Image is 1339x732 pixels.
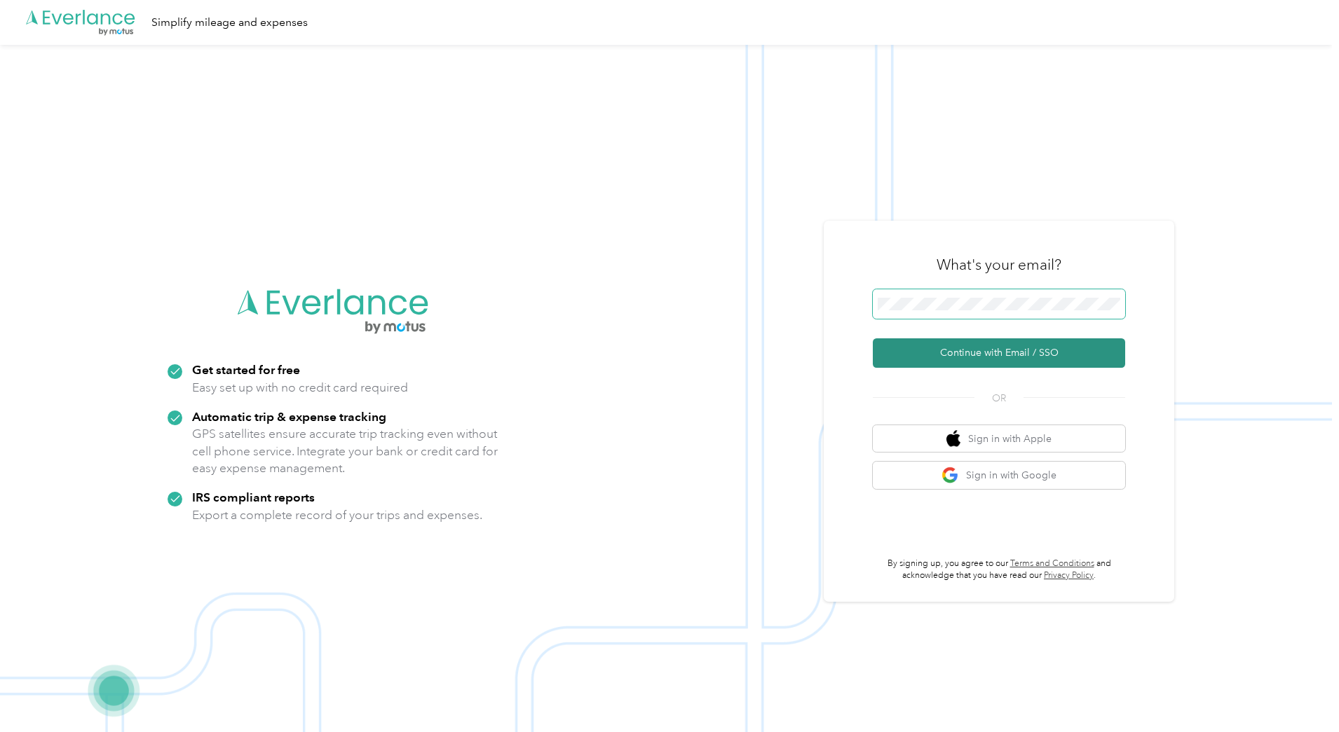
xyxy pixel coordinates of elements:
[151,14,308,32] div: Simplify mileage and expenses
[192,506,482,524] p: Export a complete record of your trips and expenses.
[192,409,386,424] strong: Automatic trip & expense tracking
[1044,570,1094,581] a: Privacy Policy
[192,362,300,377] strong: Get started for free
[937,255,1061,275] h3: What's your email?
[946,430,960,448] img: apple logo
[873,338,1125,368] button: Continue with Email / SSO
[942,467,959,484] img: google logo
[974,391,1024,406] span: OR
[192,490,315,504] strong: IRS compliant reports
[873,462,1125,489] button: google logoSign in with Google
[192,425,498,477] p: GPS satellites ensure accurate trip tracking even without cell phone service. Integrate your bank...
[192,379,408,396] p: Easy set up with no credit card required
[1010,558,1094,569] a: Terms and Conditions
[873,425,1125,453] button: apple logoSign in with Apple
[873,558,1125,582] p: By signing up, you agree to our and acknowledge that you have read our .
